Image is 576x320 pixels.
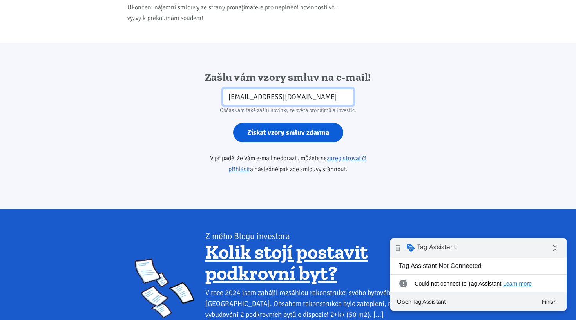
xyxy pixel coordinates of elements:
[3,56,60,71] button: Open Tag Assistant
[145,56,173,71] button: Finish
[24,42,163,49] span: Could not connect to Tag Assistant
[188,153,389,175] p: V případě, že Vám e-mail nedorazil, můžete se a následně pak zde smlouvy stáhnout.
[188,105,389,116] div: Občas vám také zašlu novinky ze světa pronájmů a investic.
[205,287,442,320] div: V roce 2024 jsem zahájil rozsáhlou rekonstrukci svého bytového domu v [GEOGRAPHIC_DATA]. Obsahem ...
[113,42,142,49] a: Learn more
[205,231,442,242] div: Z mého Blogu investora
[223,89,353,105] input: Zadejte váš e-mail
[205,240,368,285] a: Kolik stojí postavit podkrovní byt?
[233,123,343,142] input: Získat vzory smluv zdarma
[27,5,66,13] span: Tag Assistant
[157,2,172,18] i: Collapse debug badge
[6,38,19,53] i: error
[127,2,346,24] span: Ukončení nájemní smlouvy ze strany pronajímatele pro neplnění povinností vč. výzvy k překoumání s...
[188,70,389,84] h2: Zašlu vám vzory smluv na e-mail!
